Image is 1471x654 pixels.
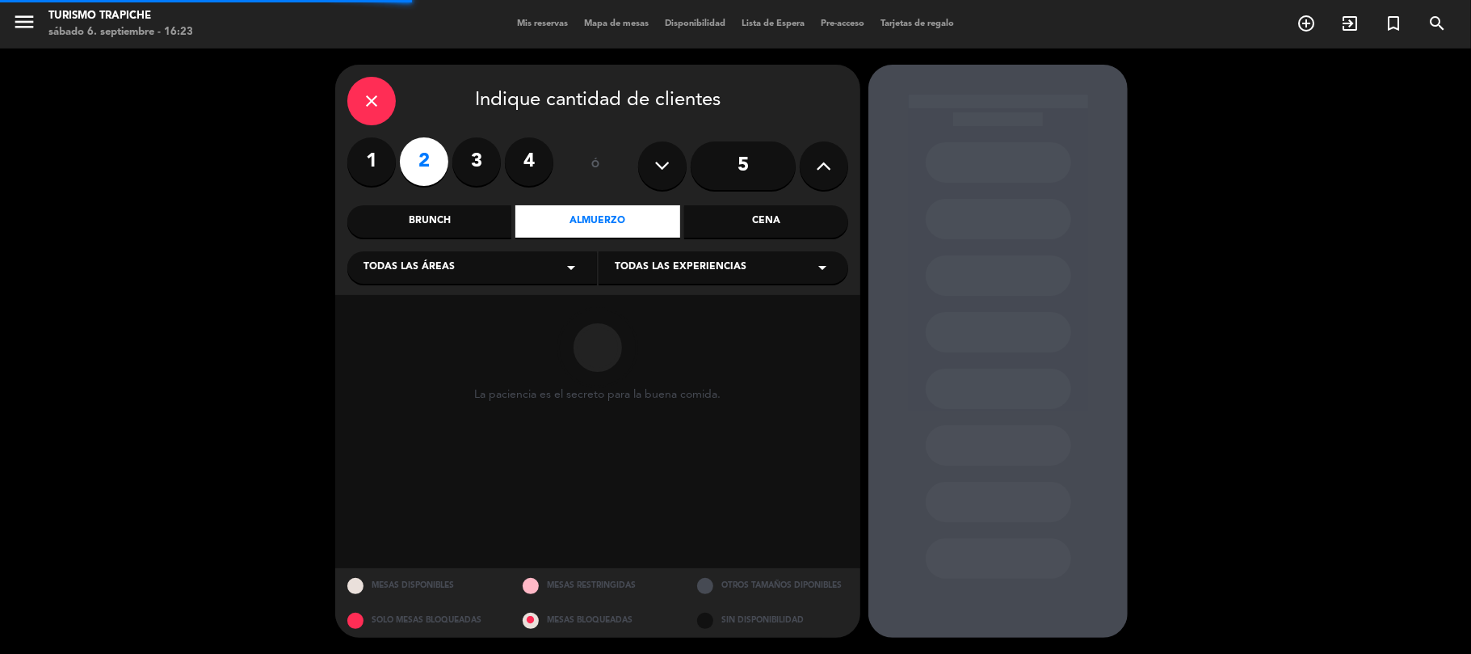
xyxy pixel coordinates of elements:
i: exit_to_app [1340,14,1360,33]
div: Cena [684,205,848,238]
i: arrow_drop_down [813,258,832,277]
i: search [1427,14,1447,33]
div: sábado 6. septiembre - 16:23 [48,24,193,40]
div: SOLO MESAS BLOQUEADAS [335,603,511,638]
i: close [362,91,381,111]
div: Brunch [347,205,511,238]
span: Todas las áreas [364,259,455,276]
i: arrow_drop_down [561,258,581,277]
div: ó [569,137,622,194]
div: MESAS RESTRINGIDAS [511,568,686,603]
span: Tarjetas de regalo [872,19,962,28]
span: Mapa de mesas [576,19,657,28]
i: turned_in_not [1384,14,1403,33]
span: Mis reservas [509,19,576,28]
label: 1 [347,137,396,186]
span: Lista de Espera [733,19,813,28]
div: MESAS BLOQUEADAS [511,603,686,638]
span: Disponibilidad [657,19,733,28]
div: La paciencia es el secreto para la buena comida. [475,388,721,402]
div: Turismo Trapiche [48,8,193,24]
div: MESAS DISPONIBLES [335,568,511,603]
label: 3 [452,137,501,186]
label: 2 [400,137,448,186]
i: add_circle_outline [1297,14,1316,33]
div: Almuerzo [515,205,679,238]
span: Pre-acceso [813,19,872,28]
div: OTROS TAMAÑOS DIPONIBLES [685,568,860,603]
i: menu [12,10,36,34]
label: 4 [505,137,553,186]
div: Indique cantidad de clientes [347,77,848,125]
div: SIN DISPONIBILIDAD [685,603,860,638]
button: menu [12,10,36,40]
span: Todas las experiencias [615,259,746,276]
